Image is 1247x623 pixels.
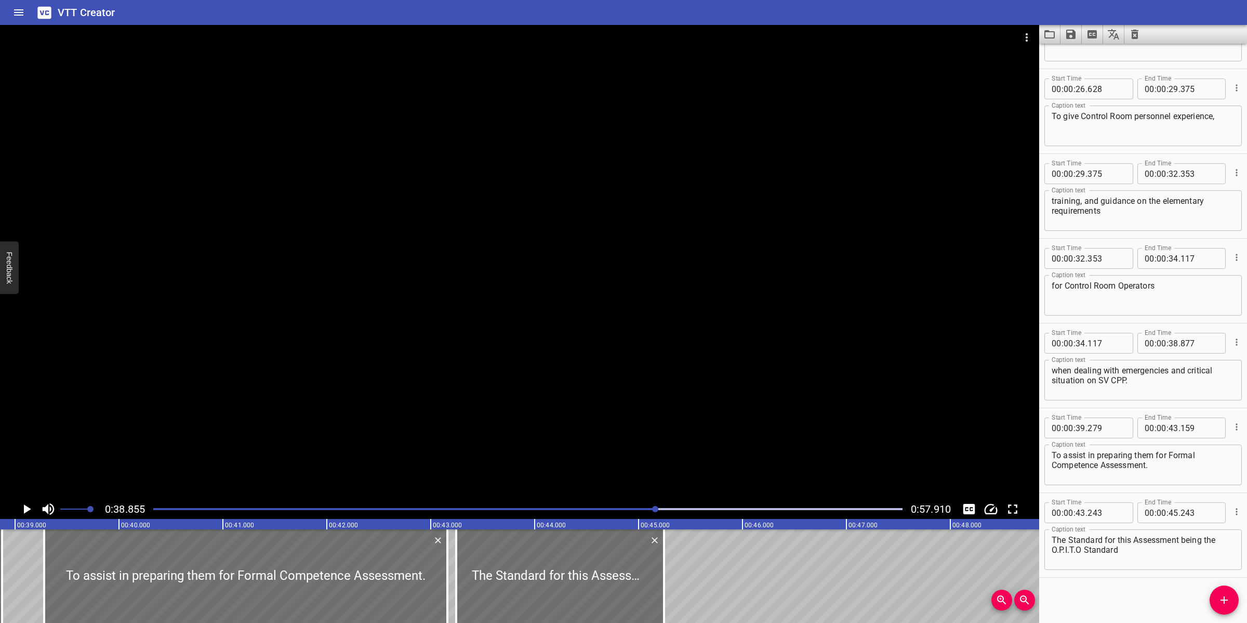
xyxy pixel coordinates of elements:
[1145,418,1155,438] input: 00
[1166,502,1169,523] span: :
[1155,248,1157,269] span: :
[1052,163,1062,184] input: 00
[1087,502,1125,523] input: 243
[1052,111,1235,141] textarea: To give Control Room personnel experience,
[1169,502,1178,523] input: 45
[1155,502,1157,523] span: :
[1064,418,1073,438] input: 00
[1129,28,1141,41] svg: Clear captions
[1230,335,1243,349] button: Cue Options
[1073,418,1076,438] span: :
[1064,333,1073,354] input: 00
[1166,418,1169,438] span: :
[1085,418,1087,438] span: .
[1155,333,1157,354] span: :
[991,590,1012,611] button: Zoom In
[1180,502,1218,523] input: 243
[1169,333,1178,354] input: 38
[1064,248,1073,269] input: 00
[1087,79,1125,99] input: 628
[1052,248,1062,269] input: 00
[911,503,951,515] span: 0:57.910
[1180,333,1218,354] input: 877
[1076,163,1085,184] input: 29
[1178,502,1180,523] span: .
[1169,418,1178,438] input: 43
[1039,25,1060,44] button: Load captions from file
[1178,333,1180,354] span: .
[1065,28,1077,41] svg: Save captions to file
[1052,366,1235,395] textarea: when dealing with emergencies and critical situation on SV CPP.
[87,506,94,512] span: Set video volume
[1076,248,1085,269] input: 32
[1107,28,1120,41] svg: Translate captions
[1014,25,1039,50] button: Video Options
[1230,159,1242,186] div: Cue Options
[1003,499,1023,519] button: Toggle fullscreen
[1157,79,1166,99] input: 00
[121,522,150,529] text: 00:40.000
[1052,79,1062,99] input: 00
[1073,333,1076,354] span: :
[1087,163,1125,184] input: 375
[1230,498,1242,525] div: Cue Options
[1166,79,1169,99] span: :
[1166,163,1169,184] span: :
[1087,333,1125,354] input: 117
[1043,28,1056,41] svg: Load captions from file
[1064,163,1073,184] input: 00
[1076,418,1085,438] input: 39
[17,499,36,519] button: Play/Pause
[1157,248,1166,269] input: 00
[1085,248,1087,269] span: .
[1073,163,1076,184] span: :
[1230,81,1243,95] button: Cue Options
[1230,74,1242,101] div: Cue Options
[1178,248,1180,269] span: .
[641,522,670,529] text: 00:45.000
[1166,333,1169,354] span: :
[1062,333,1064,354] span: :
[1169,248,1178,269] input: 34
[1157,333,1166,354] input: 00
[1085,502,1087,523] span: .
[1086,28,1098,41] svg: Extract captions from video
[1052,450,1235,480] textarea: To assist in preparing them for Formal Competence Assessment.
[1145,248,1155,269] input: 00
[1064,79,1073,99] input: 00
[1052,418,1062,438] input: 00
[431,534,443,547] div: Delete Cue
[1085,79,1087,99] span: .
[38,499,58,519] button: Toggle mute
[848,522,878,529] text: 00:47.000
[1169,163,1178,184] input: 32
[1085,333,1087,354] span: .
[1230,166,1243,179] button: Cue Options
[1180,418,1218,438] input: 159
[1076,333,1085,354] input: 34
[1145,333,1155,354] input: 00
[1062,418,1064,438] span: :
[1178,418,1180,438] span: .
[431,534,445,547] button: Delete
[1085,163,1087,184] span: .
[745,522,774,529] text: 00:46.000
[1145,163,1155,184] input: 00
[1180,163,1218,184] input: 353
[1230,420,1243,434] button: Cue Options
[17,522,46,529] text: 00:39.000
[1169,79,1178,99] input: 29
[1052,281,1235,310] textarea: for Control Room Operators
[537,522,566,529] text: 00:44.000
[1076,79,1085,99] input: 26
[1062,248,1064,269] span: :
[1076,502,1085,523] input: 43
[1087,418,1125,438] input: 279
[952,522,981,529] text: 00:48.000
[58,4,115,21] h6: VTT Creator
[1062,502,1064,523] span: :
[1157,502,1166,523] input: 00
[225,522,254,529] text: 00:41.000
[1230,251,1243,264] button: Cue Options
[1155,163,1157,184] span: :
